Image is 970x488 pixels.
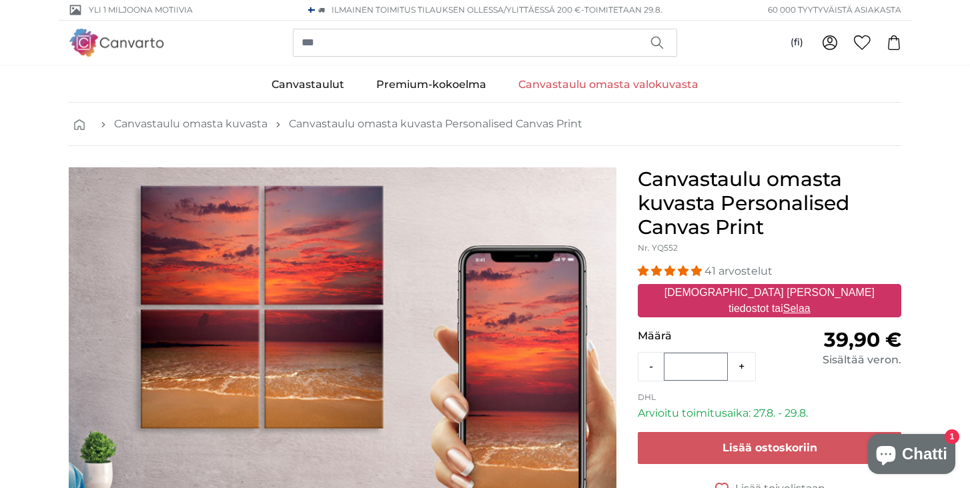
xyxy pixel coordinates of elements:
[638,243,678,253] span: Nr. YQ552
[256,67,360,102] a: Canvastaulut
[722,441,817,454] span: Lisää ostoskoriin
[638,353,664,380] button: -
[638,279,901,322] label: [DEMOGRAPHIC_DATA] [PERSON_NAME] tiedostot tai
[638,265,704,277] span: 4.98 stars
[581,5,662,15] span: -
[638,167,901,239] h1: Canvastaulu omasta kuvasta Personalised Canvas Print
[780,31,814,55] button: (fi)
[638,392,901,403] p: DHL
[638,432,901,464] button: Lisää ostoskoriin
[824,327,901,352] span: 39,90 €
[638,328,769,344] p: Määrä
[783,303,811,314] u: Selaa
[704,265,773,277] span: 41 arvostelut
[584,5,662,15] span: Toimitetaan 29.8.
[770,352,901,368] div: Sisältää veron.
[289,116,582,132] a: Canvastaulu omasta kuvasta Personalised Canvas Print
[69,103,901,146] nav: breadcrumbs
[69,29,165,56] img: Canvarto
[728,353,755,380] button: +
[360,67,502,102] a: Premium-kokoelma
[308,7,315,13] img: Suomi
[864,434,959,477] inbox-online-store-chat: Shopify-verkkokaupan chatti
[114,116,268,132] a: Canvastaulu omasta kuvasta
[502,67,714,102] a: Canvastaulu omasta valokuvasta
[332,5,581,15] span: Ilmainen toimitus tilauksen ollessa/ylittäessä 200 €
[768,4,901,16] span: 60 000 tyytyväistä asiakasta
[638,405,901,421] p: Arvioitu toimitusaika: 27.8. - 29.8.
[89,4,193,16] span: Yli 1 miljoona motiivia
